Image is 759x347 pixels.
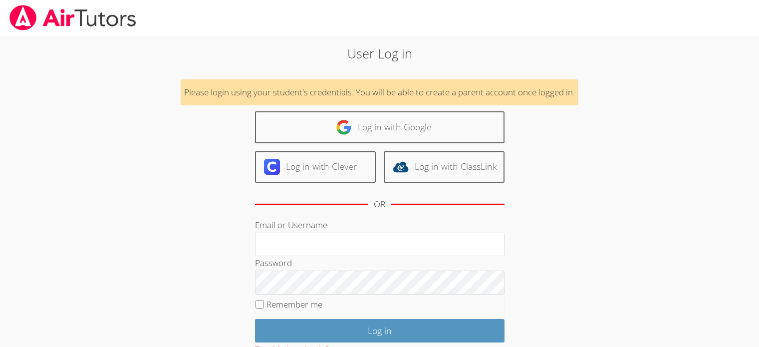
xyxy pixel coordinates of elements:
[8,5,137,30] img: airtutors_banner-c4298cdbf04f3fff15de1276eac7730deb9818008684d7c2e4769d2f7ddbe033.png
[384,151,505,183] a: Log in with ClassLink
[336,119,352,135] img: google-logo-50288ca7cdecda66e5e0955fdab243c47b7ad437acaf1139b6f446037453330a.svg
[255,219,327,231] label: Email or Username
[255,257,292,269] label: Password
[264,159,280,175] img: clever-logo-6eab21bc6e7a338710f1a6ff85c0baf02591cd810cc4098c63d3a4b26e2feb20.svg
[175,44,584,63] h2: User Log in
[255,111,505,143] a: Log in with Google
[255,151,376,183] a: Log in with Clever
[393,159,409,175] img: classlink-logo-d6bb404cc1216ec64c9a2012d9dc4662098be43eaf13dc465df04b49fa7ab582.svg
[181,79,578,106] div: Please login using your student's credentials. You will be able to create a parent account once l...
[266,299,322,310] label: Remember me
[374,197,385,212] div: OR
[255,319,505,343] input: Log in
